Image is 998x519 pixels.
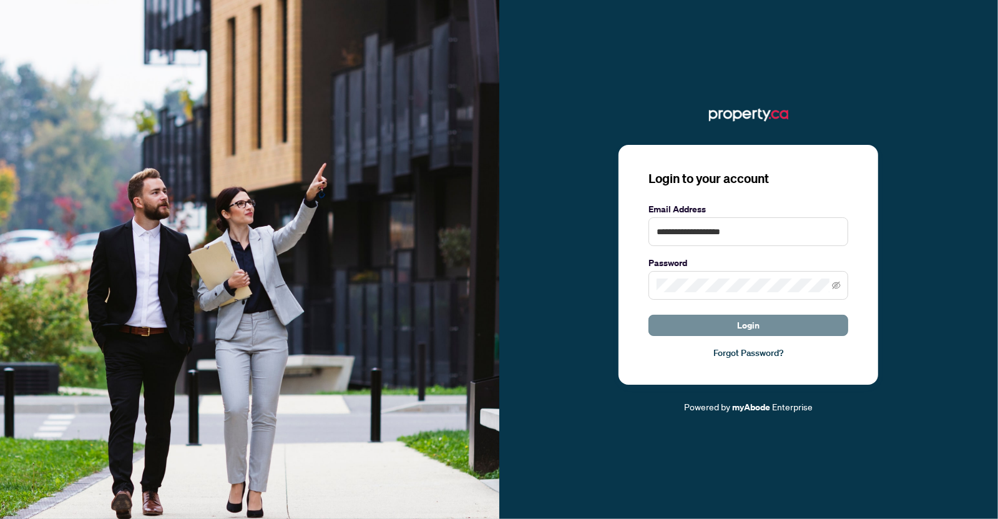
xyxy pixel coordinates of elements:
[684,401,730,412] span: Powered by
[648,202,848,216] label: Email Address
[832,281,841,290] span: eye-invisible
[648,256,848,270] label: Password
[648,346,848,360] a: Forgot Password?
[772,401,813,412] span: Enterprise
[709,105,788,125] img: ma-logo
[648,315,848,336] button: Login
[737,315,760,335] span: Login
[648,170,848,187] h3: Login to your account
[732,400,770,414] a: myAbode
